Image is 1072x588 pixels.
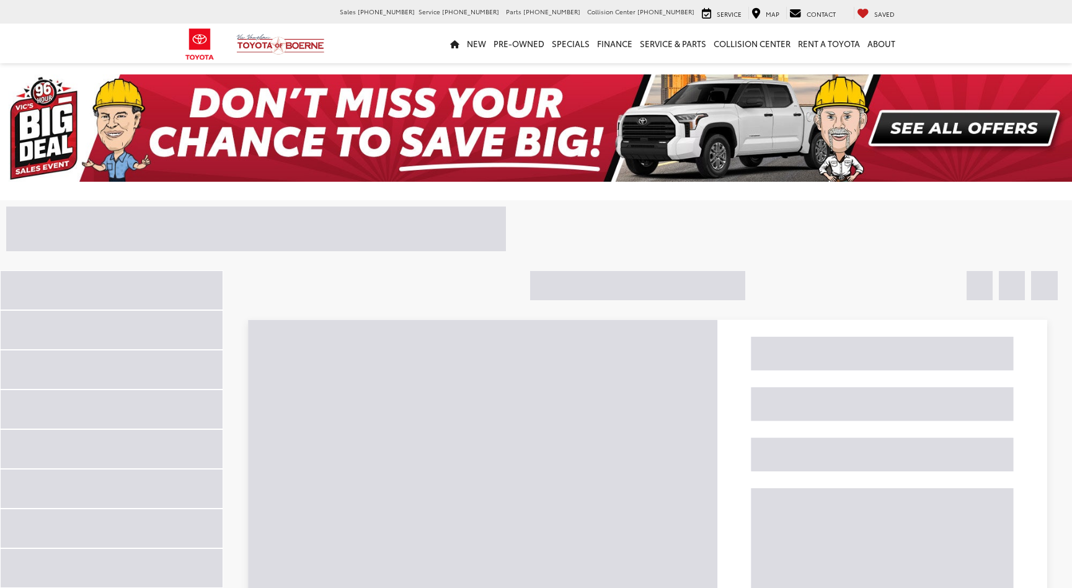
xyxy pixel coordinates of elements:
a: New [463,24,490,63]
span: Saved [874,9,895,19]
span: [PHONE_NUMBER] [442,7,499,16]
img: Vic Vaughan Toyota of Boerne [236,33,325,55]
a: Service & Parts: Opens in a new tab [636,24,710,63]
a: My Saved Vehicles [854,7,898,19]
a: Specials [548,24,593,63]
span: Parts [506,7,521,16]
span: Service [419,7,440,16]
a: Home [446,24,463,63]
span: Collision Center [587,7,636,16]
span: Contact [807,9,836,19]
span: [PHONE_NUMBER] [358,7,415,16]
a: About [864,24,899,63]
img: Toyota [177,24,223,65]
a: Collision Center [710,24,794,63]
a: Finance [593,24,636,63]
a: Pre-Owned [490,24,548,63]
span: Service [717,9,742,19]
span: Sales [340,7,356,16]
a: Map [748,7,782,19]
a: Rent a Toyota [794,24,864,63]
a: Contact [786,7,839,19]
span: Map [766,9,779,19]
span: [PHONE_NUMBER] [637,7,694,16]
span: [PHONE_NUMBER] [523,7,580,16]
a: Service [699,7,745,19]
